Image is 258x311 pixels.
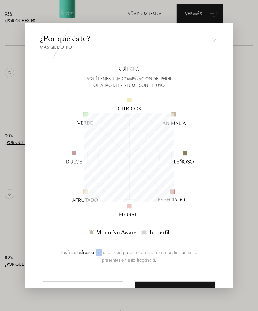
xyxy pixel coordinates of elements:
div: Ver más [135,281,215,302]
div: Añadir muestra [43,281,123,302]
img: radar_desktop_es.svg [52,80,206,234]
span: Las facetas [61,249,82,255]
div: Mono No Aware [96,229,136,236]
div: animation [200,285,212,297]
div: ¿Por qué éste? [40,33,218,50]
a: Ver másanimation [135,281,215,302]
span: que usted parece apreciar están particularmente presentes en esta fragancia. [102,249,197,263]
span: fresco [82,249,96,255]
div: Olfato [40,63,218,74]
div: Tu perfil [149,229,169,236]
div: Aquí tienes una comparación del perfil olfativo del perfume con el tuyo [40,75,218,88]
div: Más que otro [40,44,218,50]
img: cross.svg [212,38,217,42]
